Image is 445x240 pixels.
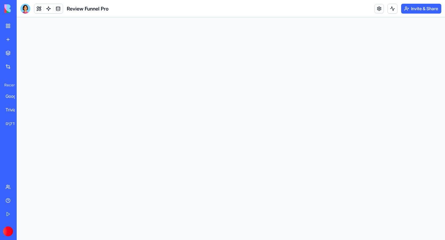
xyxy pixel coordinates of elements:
[6,120,23,126] div: י.א פרגולות ודקים
[401,4,441,14] button: Invite & Share
[67,5,108,12] span: Review Funnel Pro
[2,90,27,102] a: Google Review Link Generator
[6,93,23,99] div: Google Review Link Generator
[4,4,43,13] img: logo
[2,104,27,116] a: TriviaTalk
[2,83,15,88] span: Recent
[3,226,13,236] img: ACg8ocKkVFSaPLrOoQeBSeFMyjk5rxEBDp8JnGzG-yG5m9aS5dipWHRM=s96-c
[2,117,27,130] a: י.א פרגולות ודקים
[6,107,23,113] div: TriviaTalk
